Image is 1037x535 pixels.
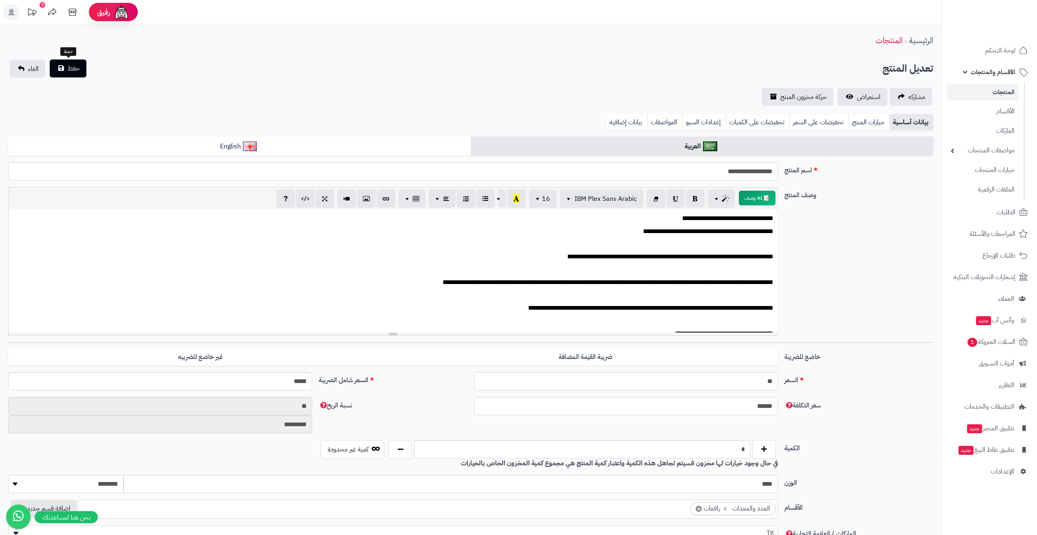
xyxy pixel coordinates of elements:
[40,2,45,8] div: 9
[606,114,647,130] a: بيانات إضافية
[781,187,936,200] label: وصف المنتج
[50,59,86,77] button: حفظ
[947,224,1032,244] a: المراجعات والأسئلة
[560,190,643,208] button: IBM Plex Sans Arabic
[461,458,778,468] b: في حال وجود خيارات لها مخزون فسيتم تجاهل هذه الكمية واعتبار كمية المنتج هي مجموع كمية المخزون الخ...
[319,401,352,410] span: نسبة الربح
[837,88,887,106] a: استعراض
[979,358,1014,369] span: أدوات التسويق
[976,316,991,325] span: جديد
[876,34,903,46] a: المنتجات
[113,4,130,20] img: ai-face.png
[8,349,393,365] label: غير خاضع للضريبه
[60,47,76,56] div: حفظ
[315,372,471,385] label: السعر شامل الضريبة
[784,401,821,410] span: سعر التكلفة
[726,114,789,130] a: تخفيضات على الكميات
[781,372,936,385] label: السعر
[781,162,936,175] label: اسم المنتج
[958,444,1014,456] span: تطبيق نقاط البيع
[967,336,1015,348] span: السلات المتروكة
[857,92,881,102] span: استعراض
[68,64,80,73] span: حفظ
[947,440,1032,460] a: تطبيق نقاط البيعجديد
[947,122,1019,140] a: الماركات
[947,332,1032,352] a: السلات المتروكة1
[529,190,557,208] button: 16
[964,401,1014,412] span: التطبيقات والخدمات
[8,137,471,156] a: English
[985,45,1015,56] span: لوحة التحكم
[97,7,110,17] span: رفيق
[781,349,936,362] label: خاضع للضريبة
[781,440,936,453] label: الكمية
[971,66,1015,78] span: الأقسام والمنتجات
[908,92,925,102] span: مشاركه
[947,375,1032,395] a: التقارير
[471,137,933,156] a: العربية
[947,310,1032,330] a: وآتس آبجديد
[848,114,889,130] a: خيارات المنتج
[953,271,1015,283] span: إشعارات التحويلات البنكية
[22,4,42,22] a: تحديثات المنصة
[947,41,1032,60] a: لوحة التحكم
[789,114,848,130] a: تخفيضات على السعر
[967,338,977,347] span: 1
[696,506,702,512] span: ×
[647,114,682,130] a: المواصفات
[999,379,1014,391] span: التقارير
[947,418,1032,438] a: تطبيق المتجرجديد
[393,349,778,365] label: ضريبة القيمة المضافة
[781,500,936,513] label: الأقسام
[909,34,933,46] a: الرئيسية
[947,354,1032,373] a: أدوات التسويق
[947,84,1019,101] a: المنتجات
[762,88,833,106] a: حركة مخزون المنتج
[991,466,1014,477] span: الإعدادات
[982,250,1015,261] span: طلبات الإرجاع
[997,207,1015,218] span: الطلبات
[703,141,717,151] img: العربية
[947,181,1019,198] a: الملفات الرقمية
[542,194,550,204] span: 16
[998,293,1014,304] span: العملاء
[947,203,1032,222] a: الطلبات
[975,315,1014,326] span: وآتس آب
[690,502,775,515] li: العدد والمعدات > رافعات
[243,141,257,151] img: English
[889,88,932,106] a: مشاركه
[9,60,45,78] a: الغاء
[28,64,39,74] span: الغاء
[969,228,1015,240] span: المراجعات والأسئلة
[947,246,1032,265] a: طلبات الإرجاع
[947,142,1019,159] a: مواصفات المنتجات
[947,462,1032,481] a: الإعدادات
[883,60,933,77] h2: تعديل المنتج
[982,22,1029,39] img: logo-2.png
[780,92,827,102] span: حركة مخزون المنتج
[947,289,1032,308] a: العملاء
[967,424,982,433] span: جديد
[889,114,933,130] a: بيانات أساسية
[947,397,1032,416] a: التطبيقات والخدمات
[781,475,936,488] label: الوزن
[11,500,77,517] button: اضافة قسم جديد
[575,194,637,204] span: IBM Plex Sans Arabic
[958,446,973,455] span: جديد
[966,423,1014,434] span: تطبيق المتجر
[947,103,1019,120] a: الأقسام
[947,267,1032,287] a: إشعارات التحويلات البنكية
[739,191,775,205] button: 📝 AI وصف
[947,161,1019,179] a: خيارات المنتجات
[682,114,726,130] a: إعدادات السيو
